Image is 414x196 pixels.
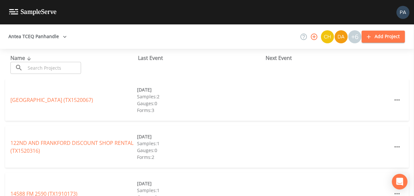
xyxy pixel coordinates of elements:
div: Last Event [138,54,266,62]
img: c74b8b8b1c7a9d34f67c5e0ca157ed15 [321,30,334,43]
div: Open Intercom Messenger [392,174,407,189]
div: David Weber [334,30,348,43]
img: logo [9,9,57,15]
div: Samples: 1 [137,140,264,147]
div: Next Event [266,54,393,62]
button: Add Project [362,31,405,43]
img: b17d2fe1905336b00f7c80abca93f3e1 [396,6,409,19]
div: Gauges: 0 [137,100,264,107]
div: Samples: 2 [137,93,264,100]
div: Forms: 3 [137,107,264,114]
div: Charles Medina [321,30,334,43]
img: a84961a0472e9debc750dd08a004988d [335,30,348,43]
div: Gauges: 0 [137,147,264,154]
div: +6 [348,30,361,43]
a: 122ND AND FRANKFORD DISCOUNT SHOP RENTAL (TX1520316) [10,139,133,154]
div: [DATE] [137,133,264,140]
div: Forms: 2 [137,154,264,161]
div: [DATE] [137,86,264,93]
span: Name [10,54,33,62]
div: [DATE] [137,180,264,187]
a: [GEOGRAPHIC_DATA] (TX1520067) [10,96,93,104]
button: Antea TCEQ Panhandle [6,31,69,43]
div: Samples: 1 [137,187,264,194]
input: Search Projects [25,62,81,74]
